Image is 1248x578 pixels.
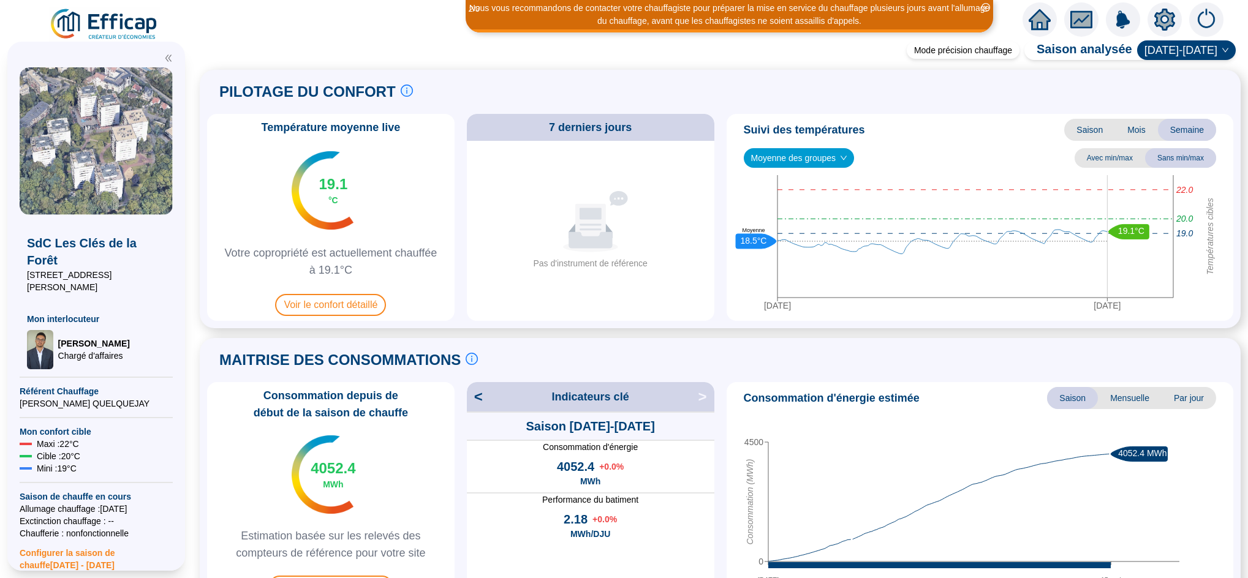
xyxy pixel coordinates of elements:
div: Pas d'instrument de référence [533,257,647,270]
span: Avec min/max [1075,148,1145,168]
span: Consommation depuis de début de la saison de chauffe [212,387,450,421]
text: 4052.4 MWh [1118,448,1167,458]
span: MAITRISE DES CONSOMMATIONS [219,350,461,370]
span: Chargé d'affaires [58,350,130,362]
span: + 0.0 % [592,513,617,525]
span: info-circle [401,84,413,97]
span: Mensuelle [1098,387,1162,409]
span: Indicateurs clé [552,388,629,405]
span: Saison [1064,119,1115,141]
i: 2 / 3 [469,4,480,13]
span: + 0.0 % [599,460,624,473]
tspan: 4500 [744,437,763,447]
tspan: 0 [758,557,763,566]
text: 18.5°C [740,236,766,246]
span: 2.18 [564,511,588,528]
span: Sans min/max [1145,148,1216,168]
text: Moyenne [742,227,765,233]
span: Votre copropriété est actuellement chauffée à 19.1°C [212,244,450,279]
span: Mon confort cible [20,426,173,438]
span: Moyenne des groupes [751,149,847,167]
tspan: 22.0 [1176,185,1193,195]
img: alerts [1106,2,1140,37]
span: Configurer la saison de chauffe [DATE] - [DATE] [20,539,173,571]
span: close-circle [981,3,990,12]
span: Chaufferie : non fonctionnelle [20,527,173,539]
span: [PERSON_NAME] QUELQUEJAY [20,397,173,410]
img: Chargé d'affaires [27,330,53,369]
span: > [698,387,714,407]
span: Exctinction chauffage : -- [20,515,173,527]
tspan: [DATE] [1094,301,1121,310]
span: Consommation d'énergie [467,441,714,453]
img: indicateur températures [292,435,354,514]
tspan: 19.0 [1176,228,1193,238]
span: Cible : 20 °C [37,450,80,462]
span: double-left [164,54,173,62]
span: Référent Chauffage [20,385,173,397]
span: °C [328,194,338,206]
span: Mois [1115,119,1158,141]
span: Performance du batiment [467,494,714,506]
span: 19.1 [319,175,348,194]
span: Consommation d'énergie estimée [744,389,920,407]
span: setting [1154,9,1176,31]
span: 2024-2025 [1144,41,1228,59]
span: 4052.4 [557,458,594,475]
span: Suivi des températures [744,121,865,138]
div: Nous vous recommandons de contacter votre chauffagiste pour préparer la mise en service du chauff... [467,2,991,28]
span: MWh/DJU [570,528,610,540]
span: home [1029,9,1051,31]
span: Mon interlocuteur [27,313,165,325]
span: [STREET_ADDRESS][PERSON_NAME] [27,269,165,293]
span: SdC Les Clés de la Forêt [27,235,165,269]
tspan: Consommation (MWh) [744,459,754,544]
tspan: [DATE] [763,301,790,310]
span: [PERSON_NAME] [58,337,130,350]
span: MWh [580,475,600,487]
span: PILOTAGE DU CONFORT [219,82,396,102]
span: Saison analysée [1024,40,1132,60]
span: Estimation basée sur les relevés des compteurs de référence pour votre site [212,527,450,561]
span: Voir le confort détaillé [275,294,386,316]
span: MWh [323,478,343,490]
span: Semaine [1158,119,1216,141]
img: alerts [1189,2,1223,37]
tspan: 20.0 [1176,214,1193,223]
span: < [467,387,483,407]
span: 7 derniers jours [549,119,632,136]
span: info-circle [466,353,478,365]
span: 4052.4 [311,459,355,478]
span: fund [1070,9,1092,31]
div: Mode précision chauffage [907,42,1019,59]
img: indicateur températures [292,151,354,230]
span: Saison [DATE]-[DATE] [526,418,654,435]
span: Mini : 19 °C [37,462,77,475]
span: down [840,154,847,162]
span: Allumage chauffage : [DATE] [20,503,173,515]
span: Par jour [1162,387,1216,409]
span: Saison de chauffe en cours [20,490,173,503]
span: Température moyenne live [254,119,408,136]
span: down [1222,47,1229,54]
img: efficap energie logo [49,7,160,42]
text: 19.1°C [1118,226,1144,236]
span: Maxi : 22 °C [37,438,79,450]
tspan: Températures cibles [1205,198,1214,275]
span: Saison [1047,387,1098,409]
